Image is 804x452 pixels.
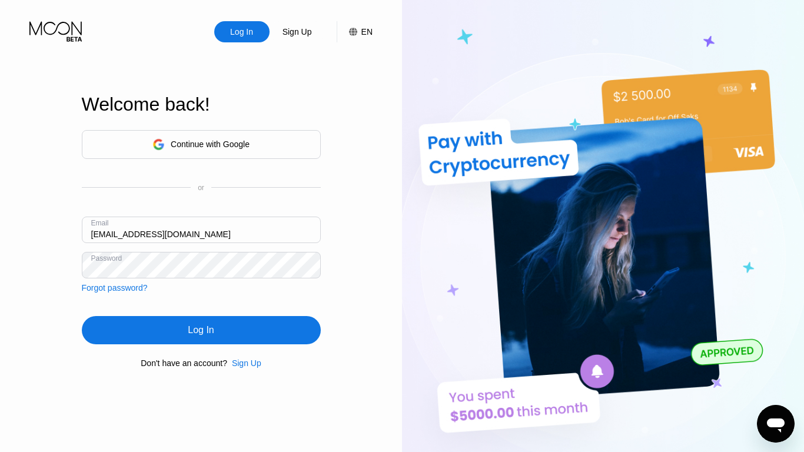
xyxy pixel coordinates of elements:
[281,26,313,38] div: Sign Up
[232,358,261,368] div: Sign Up
[337,21,373,42] div: EN
[270,21,325,42] div: Sign Up
[91,254,122,262] div: Password
[188,324,214,336] div: Log In
[82,283,148,293] div: Forgot password?
[82,316,321,344] div: Log In
[361,27,373,36] div: EN
[757,405,795,443] iframe: Button to launch messaging window
[82,130,321,159] div: Continue with Google
[229,26,254,38] div: Log In
[141,358,227,368] div: Don't have an account?
[82,94,321,115] div: Welcome back!
[91,219,109,227] div: Email
[227,358,261,368] div: Sign Up
[171,139,250,149] div: Continue with Google
[198,184,204,192] div: or
[214,21,270,42] div: Log In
